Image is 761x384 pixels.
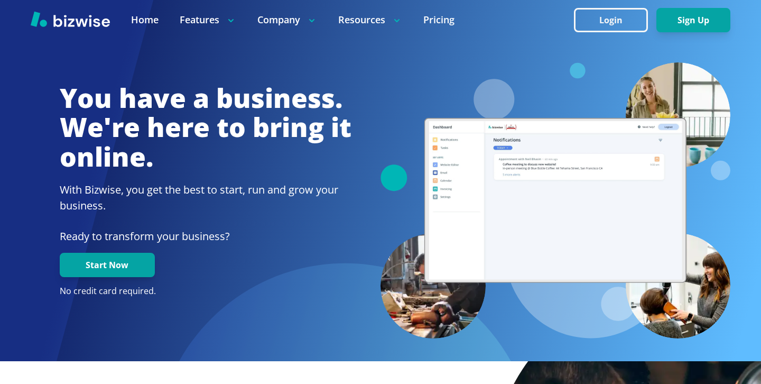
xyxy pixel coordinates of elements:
[423,13,454,26] a: Pricing
[180,13,236,26] p: Features
[60,253,155,277] button: Start Now
[656,15,730,25] a: Sign Up
[131,13,159,26] a: Home
[31,11,110,27] img: Bizwise Logo
[338,13,402,26] p: Resources
[656,8,730,32] button: Sign Up
[60,84,351,172] h1: You have a business. We're here to bring it online.
[574,15,656,25] a: Login
[574,8,648,32] button: Login
[60,228,351,244] p: Ready to transform your business?
[257,13,317,26] p: Company
[60,286,351,297] p: No credit card required.
[60,182,351,214] h2: With Bizwise, you get the best to start, run and grow your business.
[60,260,155,270] a: Start Now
